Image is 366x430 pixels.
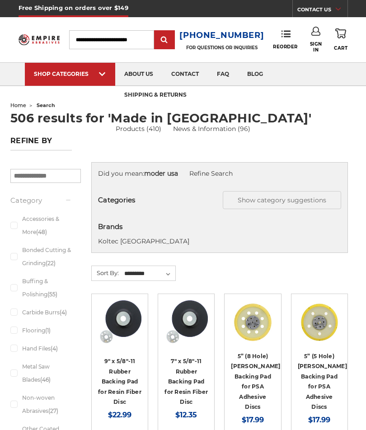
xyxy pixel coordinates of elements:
span: Sign In [310,41,322,53]
a: CONTACT US [297,5,347,17]
select: Sort By: [123,267,175,280]
a: 7" x 5/8"-11 Rubber Backing Pad for Resin Fiber Disc [164,358,208,405]
span: $17.99 [242,416,264,424]
span: $22.99 [108,411,131,419]
span: search [37,102,55,108]
img: 5” (5 Hole) DA Sander Backing Pad for PSA Adhesive Discs [298,300,341,344]
a: home [10,102,26,108]
span: Cart [334,45,347,51]
label: Sort By: [92,266,119,280]
input: Submit [155,31,174,49]
a: [PHONE_NUMBER] [179,29,264,42]
h1: 506 results for 'Made in [GEOGRAPHIC_DATA]' [10,112,356,124]
h5: Refine by [10,136,72,150]
a: contact [162,63,208,86]
a: 5” (5 Hole) [PERSON_NAME] Backing Pad for PSA Adhesive Discs [298,353,347,411]
span: Reorder [273,44,298,50]
a: Koltec [GEOGRAPHIC_DATA] [98,237,189,245]
span: $17.99 [308,416,330,424]
h5: Category [10,195,72,206]
img: 9" Resin Fiber Rubber Backing Pad 5/8-11 nut [98,300,141,344]
h5: Categories [98,191,341,209]
a: Refine Search [189,169,233,178]
p: FOR QUESTIONS OR INQUIRIES [179,45,264,51]
img: 7" Resin Fiber Rubber Backing Pad 5/8-11 nut [164,300,208,344]
a: 5” (8 Hole) [PERSON_NAME] Backing Pad for PSA Adhesive Discs [231,353,280,411]
a: News & Information (96) [173,124,250,134]
a: Cart [334,27,347,52]
a: Products (410) [116,125,161,133]
strong: moder usa [144,169,178,178]
button: Show category suggestions [223,191,341,209]
div: Did you mean: [98,169,341,178]
a: faq [208,63,238,86]
img: 5” (8 Hole) DA Sander Backing Pad for PSA Adhesive Discs [231,300,274,344]
div: SHOP CATEGORIES [34,70,106,77]
a: 9" x 5/8"-11 Rubber Backing Pad for Resin Fiber Disc [98,358,141,405]
a: Reorder [273,30,298,49]
img: Empire Abrasives [19,32,60,48]
a: blog [238,63,272,86]
h5: Brands [98,222,341,232]
a: shipping & returns [115,84,196,107]
span: $12.35 [175,411,197,419]
a: about us [115,63,162,86]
